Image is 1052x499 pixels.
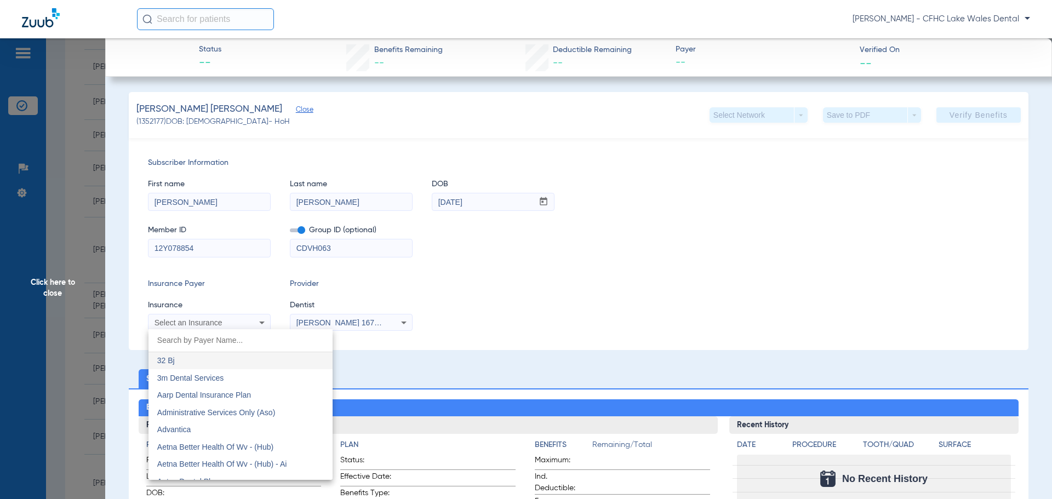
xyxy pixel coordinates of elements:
[157,477,223,486] span: Aetna Dental Plans
[157,391,251,399] span: Aarp Dental Insurance Plan
[157,356,175,365] span: 32 Bj
[148,329,333,352] input: dropdown search
[157,443,273,451] span: Aetna Better Health Of Wv - (Hub)
[157,425,191,434] span: Advantica
[157,460,287,468] span: Aetna Better Health Of Wv - (Hub) - Ai
[157,408,276,417] span: Administrative Services Only (Aso)
[157,374,224,382] span: 3m Dental Services
[997,446,1052,499] iframe: Chat Widget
